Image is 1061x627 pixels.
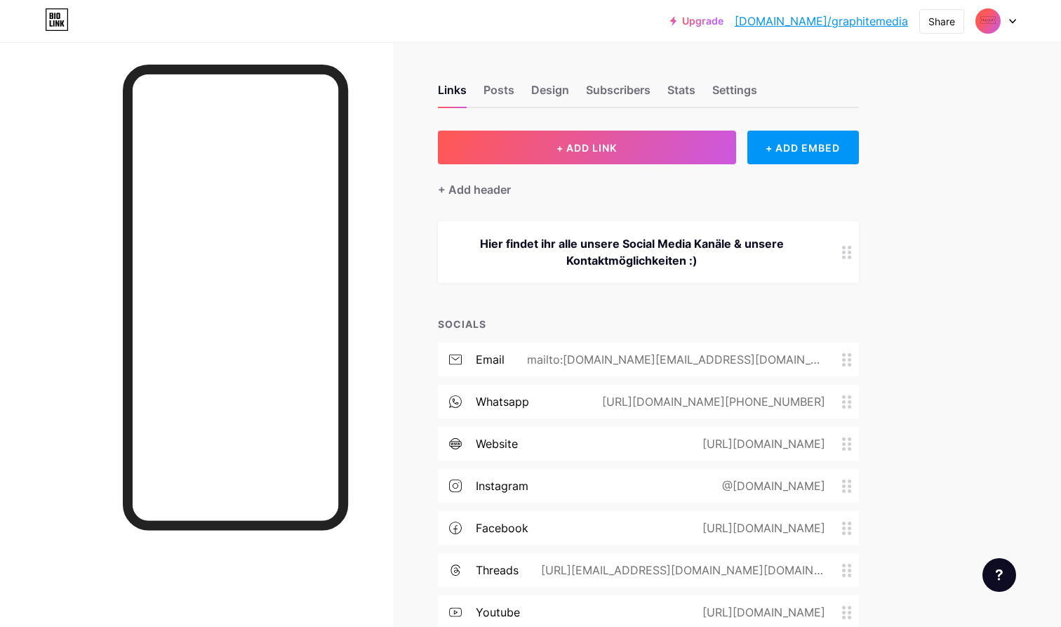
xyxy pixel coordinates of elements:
[476,351,505,368] div: email
[580,393,842,410] div: [URL][DOMAIN_NAME][PHONE_NUMBER]
[556,142,617,154] span: + ADD LINK
[531,81,569,107] div: Design
[483,81,514,107] div: Posts
[747,131,859,164] div: + ADD EMBED
[519,562,842,579] div: [URL][EMAIL_ADDRESS][DOMAIN_NAME][DOMAIN_NAME]
[680,520,842,536] div: [URL][DOMAIN_NAME]
[505,351,842,368] div: mailto:[DOMAIN_NAME][EMAIL_ADDRESS][DOMAIN_NAME]
[438,131,736,164] button: + ADD LINK
[476,435,518,452] div: website
[975,8,1001,34] img: graphitemedia
[700,477,842,494] div: @[DOMAIN_NAME]
[455,235,808,269] div: Hier findet ihr alle unsere Social Media Kanäle & unsere Kontaktmöglichkeiten :)
[735,13,908,29] a: [DOMAIN_NAME]/graphitemedia
[712,81,757,107] div: Settings
[680,435,842,452] div: [URL][DOMAIN_NAME]
[680,604,842,621] div: [URL][DOMAIN_NAME]
[476,393,529,410] div: whatsapp
[438,81,467,107] div: Links
[476,477,528,494] div: instagram
[438,317,859,331] div: SOCIALS
[667,81,695,107] div: Stats
[476,562,519,579] div: threads
[476,604,520,621] div: youtube
[670,15,723,27] a: Upgrade
[928,14,955,29] div: Share
[586,81,650,107] div: Subscribers
[438,181,511,198] div: + Add header
[476,520,528,536] div: facebook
